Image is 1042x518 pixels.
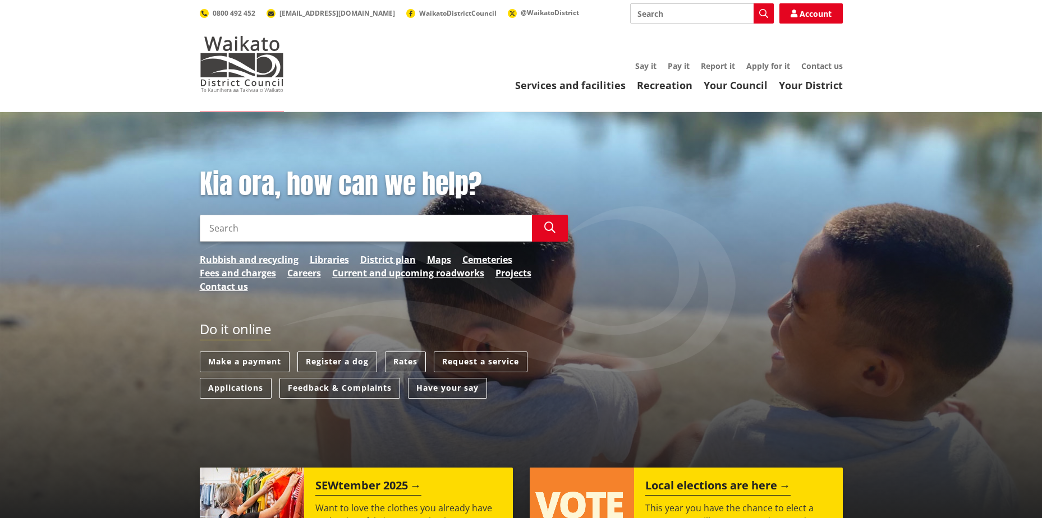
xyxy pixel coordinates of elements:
[434,351,527,372] a: Request a service
[645,479,791,496] h2: Local elections are here
[495,266,531,280] a: Projects
[515,78,626,92] a: Services and facilities
[462,253,512,266] a: Cemeteries
[419,8,497,18] span: WaikatoDistrictCouncil
[332,266,484,280] a: Current and upcoming roadworks
[704,78,768,92] a: Your Council
[200,378,272,399] a: Applications
[200,266,276,280] a: Fees and charges
[779,78,843,92] a: Your District
[668,61,690,71] a: Pay it
[385,351,426,372] a: Rates
[200,8,255,18] a: 0800 492 452
[635,61,657,71] a: Say it
[287,266,321,280] a: Careers
[200,36,284,92] img: Waikato District Council - Te Kaunihera aa Takiwaa o Waikato
[408,378,487,399] a: Have your say
[406,8,497,18] a: WaikatoDistrictCouncil
[200,351,290,372] a: Make a payment
[213,8,255,18] span: 0800 492 452
[508,8,579,17] a: @WaikatoDistrict
[427,253,451,266] a: Maps
[701,61,735,71] a: Report it
[521,8,579,17] span: @WaikatoDistrict
[200,253,299,266] a: Rubbish and recycling
[279,378,400,399] a: Feedback & Complaints
[779,3,843,24] a: Account
[315,479,421,496] h2: SEWtember 2025
[267,8,395,18] a: [EMAIL_ADDRESS][DOMAIN_NAME]
[746,61,790,71] a: Apply for it
[801,61,843,71] a: Contact us
[200,215,532,242] input: Search input
[200,168,568,201] h1: Kia ora, how can we help?
[630,3,774,24] input: Search input
[637,78,692,92] a: Recreation
[200,321,271,341] h2: Do it online
[310,253,349,266] a: Libraries
[360,253,416,266] a: District plan
[297,351,377,372] a: Register a dog
[279,8,395,18] span: [EMAIL_ADDRESS][DOMAIN_NAME]
[200,280,248,293] a: Contact us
